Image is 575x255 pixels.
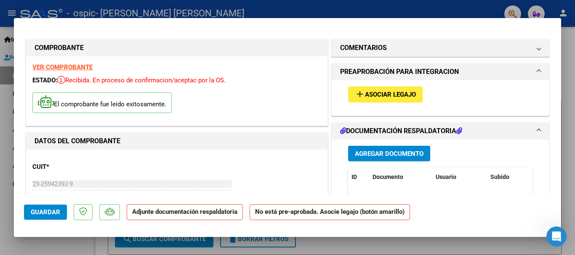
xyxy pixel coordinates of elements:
button: Agregar Documento [348,146,430,161]
h1: PREAPROBACIÓN PARA INTEGRACION [340,67,459,77]
p: CUIT [32,162,119,172]
span: ID [351,174,357,180]
span: Recibida. En proceso de confirmacion/aceptac por la OS. [57,76,226,84]
div: PREAPROBACIÓN PARA INTEGRACION [332,80,549,115]
strong: Adjunte documentación respaldatoria [132,208,237,216]
strong: DATOS DEL COMPROBANTE [35,137,120,145]
datatable-header-cell: Subido [487,168,529,186]
span: Asociar Legajo [365,91,416,99]
span: ESTADO: [32,76,57,84]
datatable-header-cell: ID [348,168,369,186]
p: El comprobante fue leído exitosamente. [32,92,172,113]
iframe: Intercom live chat [546,226,567,247]
a: VER COMPROBANTE [32,63,93,71]
span: Documento [373,174,403,180]
mat-expansion-panel-header: COMENTARIOS [332,39,549,56]
strong: No está pre-aprobada. Asocie legajo (botón amarillo) [250,204,410,221]
datatable-header-cell: Usuario [432,168,487,186]
datatable-header-cell: Acción [529,168,571,186]
span: Usuario [436,174,456,180]
mat-expansion-panel-header: PREAPROBACIÓN PARA INTEGRACION [332,63,549,80]
strong: COMPROBANTE [35,44,84,52]
button: Asociar Legajo [348,87,423,102]
h1: COMENTARIOS [340,43,387,53]
span: Subido [490,174,509,180]
span: Agregar Documento [355,150,423,158]
button: Guardar [24,205,67,220]
mat-icon: add [355,89,365,99]
mat-expansion-panel-header: DOCUMENTACIÓN RESPALDATORIA [332,123,549,139]
datatable-header-cell: Documento [369,168,432,186]
span: Guardar [31,208,60,216]
h1: DOCUMENTACIÓN RESPALDATORIA [340,126,462,136]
